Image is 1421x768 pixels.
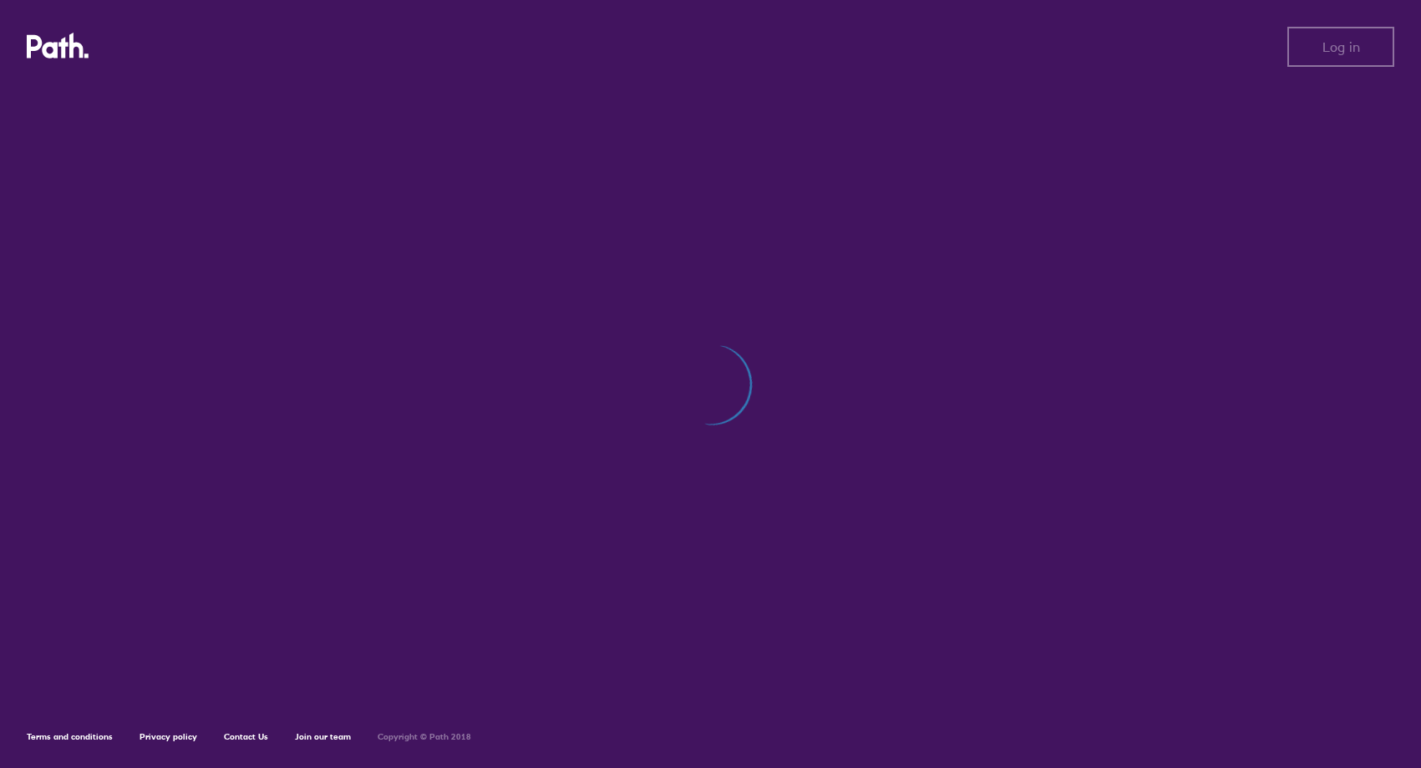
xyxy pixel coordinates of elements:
[224,731,268,742] a: Contact Us
[27,731,113,742] a: Terms and conditions
[378,732,471,742] h6: Copyright © Path 2018
[295,731,351,742] a: Join our team
[1322,39,1360,54] span: Log in
[140,731,197,742] a: Privacy policy
[1287,27,1394,67] button: Log in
